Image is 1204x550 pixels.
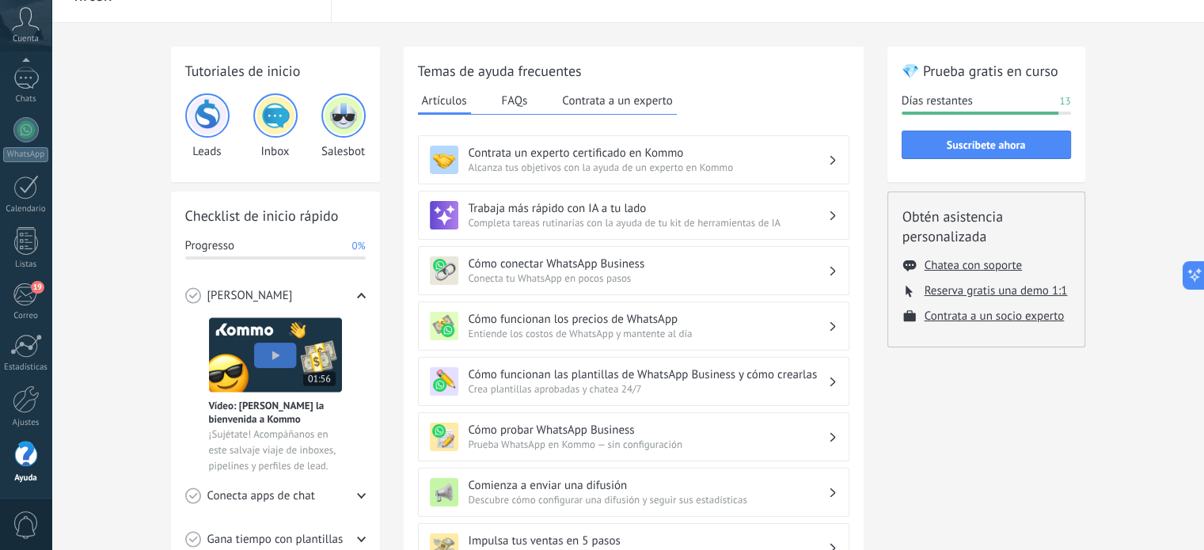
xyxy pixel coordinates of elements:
div: WhatsApp [3,147,48,162]
span: 19 [31,281,44,294]
button: Contrata a un socio experto [925,309,1065,324]
span: Prueba WhatsApp en Kommo — sin configuración [469,438,828,451]
div: Salesbot [321,93,366,159]
div: Estadísticas [3,362,49,373]
div: Correo [3,311,49,321]
h3: Impulsa tus ventas en 5 pasos [469,533,828,548]
img: Meet video [209,317,342,393]
div: Calendario [3,204,49,214]
h2: Obtén asistencia personalizada [902,207,1070,246]
span: ¡Sujétate! Acompáñanos en este salvaje viaje de inboxes, pipelines y perfiles de lead. [209,427,342,474]
span: Conecta apps de chat [207,488,315,504]
div: Ajustes [3,418,49,428]
h2: Tutoriales de inicio [185,61,366,81]
span: Alcanza tus objetivos con la ayuda de un experto en Kommo [469,161,828,174]
span: 0% [351,238,365,254]
span: Conecta tu WhatsApp en pocos pasos [469,271,828,285]
span: Completa tareas rutinarias con la ayuda de tu kit de herramientas de IA [469,216,828,229]
span: Crea plantillas aprobadas y chatea 24/7 [469,382,828,396]
div: Inbox [253,93,298,159]
span: Gana tiempo con plantillas [207,532,344,548]
h3: Cómo conectar WhatsApp Business [469,256,828,271]
h3: Cómo funcionan los precios de WhatsApp [469,312,828,327]
span: Entiende los costos de WhatsApp y mantente al día [469,327,828,340]
span: Cuenta [13,34,39,44]
span: Suscríbete ahora [947,139,1026,150]
span: 13 [1059,93,1070,109]
h3: Cómo probar WhatsApp Business [469,423,828,438]
button: Suscríbete ahora [902,131,1071,159]
div: Leads [185,93,230,159]
button: Artículos [418,89,471,115]
div: Ayuda [3,473,49,484]
div: Listas [3,260,49,270]
span: [PERSON_NAME] [207,288,293,304]
h3: Contrata un experto certificado en Kommo [469,146,828,161]
h3: Comienza a enviar una difusión [469,478,828,493]
div: Chats [3,94,49,104]
h2: 💎 Prueba gratis en curso [902,61,1071,81]
h3: Trabaja más rápido con IA a tu lado [469,201,828,216]
span: Progresso [185,238,234,254]
button: Chatea con soporte [925,258,1022,273]
span: Días restantes [902,93,973,109]
h2: Temas de ayuda frecuentes [418,61,849,81]
span: Descubre cómo configurar una difusión y seguir sus estadísticas [469,493,828,506]
button: FAQs [498,89,532,112]
h2: Checklist de inicio rápido [185,206,366,226]
h3: Cómo funcionan las plantillas de WhatsApp Business y cómo crearlas [469,367,828,382]
button: Reserva gratis una demo 1:1 [925,283,1068,298]
button: Contrata a un experto [558,89,676,112]
span: Vídeo: [PERSON_NAME] la bienvenida a Kommo [209,399,342,426]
